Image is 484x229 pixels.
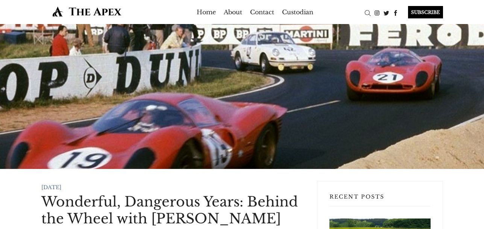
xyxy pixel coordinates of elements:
a: Contact [250,6,274,18]
a: About [224,6,242,18]
a: Facebook [391,9,401,16]
a: Custodian [282,6,313,18]
a: Instagram [372,9,382,16]
img: The Apex by Custodian [41,6,133,17]
a: Home [197,6,216,18]
a: Twitter [382,9,391,16]
time: [DATE] [41,184,61,191]
a: SUBSCRIBE [401,6,443,18]
h1: Wonderful, Dangerous Years: Behind the Wheel with [PERSON_NAME] [41,193,305,227]
div: SUBSCRIBE [408,6,443,18]
h3: Recent Posts [329,193,431,206]
a: Search [363,9,372,16]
